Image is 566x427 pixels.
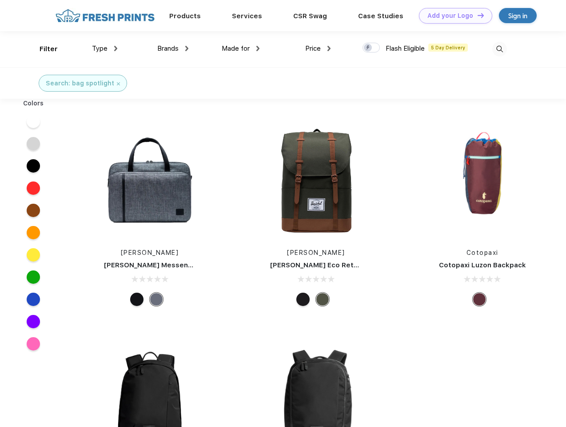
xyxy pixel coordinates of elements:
[91,121,209,239] img: func=resize&h=266
[270,261,452,269] a: [PERSON_NAME] Eco Retreat 15" Computer Backpack
[257,121,375,239] img: func=resize&h=266
[92,44,108,52] span: Type
[150,293,163,306] div: Raven Crosshatch
[327,46,331,51] img: dropdown.png
[508,11,527,21] div: Sign in
[427,12,473,20] div: Add your Logo
[121,249,179,256] a: [PERSON_NAME]
[16,99,51,108] div: Colors
[499,8,537,23] a: Sign in
[287,249,345,256] a: [PERSON_NAME]
[185,46,188,51] img: dropdown.png
[316,293,329,306] div: Forest
[46,79,114,88] div: Search: bag spotlight
[466,249,498,256] a: Cotopaxi
[104,261,200,269] a: [PERSON_NAME] Messenger
[473,293,486,306] div: Surprise
[222,44,250,52] span: Made for
[130,293,143,306] div: Black
[492,42,507,56] img: desktop_search.svg
[40,44,58,54] div: Filter
[114,46,117,51] img: dropdown.png
[157,44,179,52] span: Brands
[428,44,468,52] span: 5 Day Delivery
[478,13,484,18] img: DT
[169,12,201,20] a: Products
[296,293,310,306] div: Black
[439,261,526,269] a: Cotopaxi Luzon Backpack
[305,44,321,52] span: Price
[117,82,120,85] img: filter_cancel.svg
[53,8,157,24] img: fo%20logo%202.webp
[386,44,425,52] span: Flash Eligible
[256,46,259,51] img: dropdown.png
[423,121,542,239] img: func=resize&h=266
